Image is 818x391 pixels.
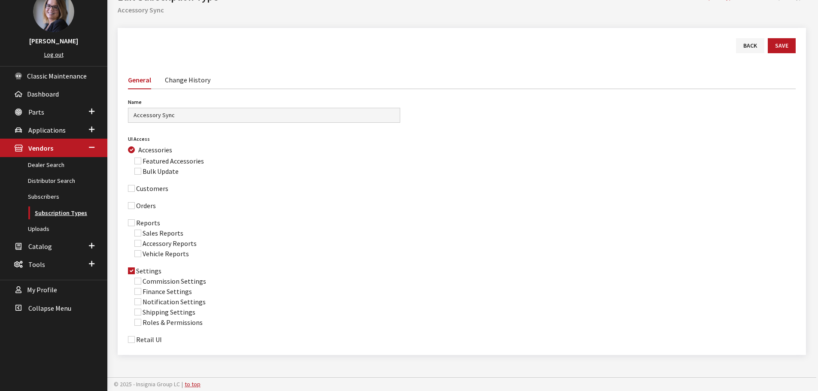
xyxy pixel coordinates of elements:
label: UI Access [128,135,150,143]
span: Collapse Menu [28,304,71,312]
span: Applications [28,126,66,134]
span: © 2025 - Insignia Group LC [114,380,180,388]
label: Customers [136,183,168,194]
button: Save [768,38,796,53]
span: Parts [28,108,44,116]
label: Retail UI [136,334,162,345]
label: Settings [136,266,161,276]
label: Name [128,98,142,106]
label: Notification Settings [143,297,206,307]
h2: Accessory Sync [118,5,806,15]
a: Back [736,38,764,53]
label: Accessories [138,145,172,155]
span: Catalog [28,242,52,251]
a: Change History [165,70,210,88]
h3: [PERSON_NAME] [9,36,99,46]
a: Log out [44,51,64,58]
label: Shipping Settings [143,307,195,317]
span: Dashboard [27,90,59,98]
label: Orders [136,200,156,211]
label: Sales Reports [143,228,183,238]
label: Bulk Update [143,166,179,176]
label: Commission Settings [143,276,206,286]
span: Tools [28,260,45,269]
span: My Profile [27,286,57,294]
label: Accessory Reports [143,238,197,249]
a: General [128,70,151,89]
span: | [182,380,183,388]
label: Finance Settings [143,286,192,297]
span: Classic Maintenance [27,72,87,80]
label: Vehicle Reports [143,249,189,259]
label: Roles & Permissions [143,317,203,327]
span: Vendors [28,144,53,153]
label: Reports [136,218,160,228]
label: Featured Accessories [143,156,204,166]
a: to top [185,380,201,388]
